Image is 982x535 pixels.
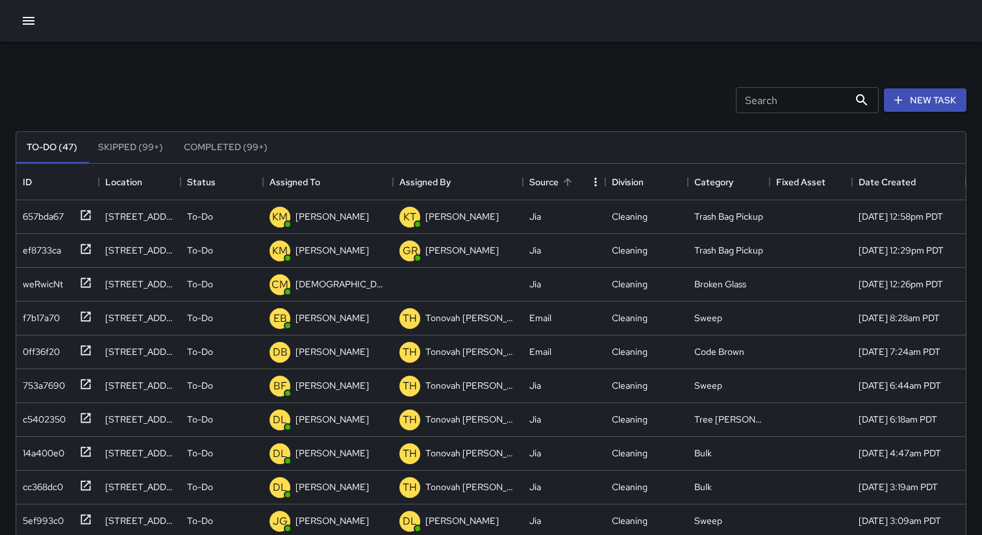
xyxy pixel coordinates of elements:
p: To-Do [187,447,213,460]
p: [PERSON_NAME] [296,447,369,460]
div: Trash Bag Pickup [694,210,763,223]
div: Cleaning [612,379,648,392]
div: Assigned To [270,164,320,200]
div: Date Created [859,164,916,200]
div: 1450 Folsom Street [105,345,175,358]
div: Sweep [694,514,722,527]
div: 9/5/2025, 8:28am PDT [859,311,940,324]
div: 65 Ringold Street [105,244,175,257]
p: To-Do [187,413,213,426]
div: c5402350 [18,408,66,426]
p: To-Do [187,244,213,257]
button: New Task [884,88,966,112]
button: Skipped (99+) [88,132,173,163]
p: [PERSON_NAME] [296,244,369,257]
div: Cleaning [612,210,648,223]
div: 14a400e0 [18,441,64,460]
div: Broken Glass [694,278,746,291]
div: 0ff36f20 [18,340,60,358]
div: Jia [529,480,541,493]
div: Bulk [694,447,712,460]
button: Sort [559,173,577,191]
p: DL [273,480,287,495]
p: JG [273,514,288,529]
div: Email [529,345,551,358]
div: Jia [529,278,541,291]
p: CM [271,277,288,293]
p: BF [273,378,287,394]
div: Cleaning [612,480,648,493]
div: Fixed Asset [776,164,825,200]
div: Tree Wells [694,413,764,426]
p: DB [273,345,288,360]
p: KM [272,209,288,225]
div: Assigned To [263,164,393,200]
p: To-Do [187,278,213,291]
div: 9/5/2025, 3:09am PDT [859,514,941,527]
p: Tonovah [PERSON_NAME] [425,413,516,426]
div: Jia [529,379,541,392]
p: [PERSON_NAME] [425,514,499,527]
div: Jia [529,514,541,527]
div: 9/5/2025, 6:18am PDT [859,413,937,426]
div: 9/5/2025, 12:26pm PDT [859,278,943,291]
div: 5ef993c0 [18,509,64,527]
div: Trash Bag Pickup [694,244,763,257]
p: Tonovah [PERSON_NAME] [425,311,516,324]
p: TH [403,378,417,394]
p: EB [273,311,287,326]
p: TH [403,311,417,326]
p: To-Do [187,379,213,392]
p: [PERSON_NAME] [296,345,369,358]
p: [PERSON_NAME] [296,480,369,493]
div: Cleaning [612,345,648,358]
div: Cleaning [612,244,648,257]
div: Email [529,311,551,324]
p: KT [403,209,416,225]
div: Source [529,164,559,200]
div: Cleaning [612,311,648,324]
div: 393 9th Street [105,447,175,460]
p: To-Do [187,480,213,493]
p: TH [403,345,417,360]
div: Cleaning [612,413,648,426]
button: Menu [586,172,605,192]
p: DL [273,412,287,428]
p: [PERSON_NAME] [296,311,369,324]
p: Tonovah [PERSON_NAME] [425,345,516,358]
p: [DEMOGRAPHIC_DATA][PERSON_NAME] [296,278,386,291]
p: DL [403,514,417,529]
p: Tonovah [PERSON_NAME] [425,480,516,493]
p: [PERSON_NAME] [425,244,499,257]
p: To-Do [187,210,213,223]
div: Jia [529,244,541,257]
div: ID [23,164,32,200]
div: cc368dc0 [18,475,63,493]
p: [PERSON_NAME] [296,210,369,223]
div: Jia [529,413,541,426]
div: 9/5/2025, 12:29pm PDT [859,244,944,257]
div: 9/5/2025, 6:44am PDT [859,379,941,392]
div: 660 Clementina Street [105,480,175,493]
div: Location [99,164,181,200]
p: DL [273,446,287,462]
div: Jia [529,210,541,223]
div: 657bda67 [18,205,64,223]
p: [PERSON_NAME] [296,514,369,527]
div: 77 Harriet Street [105,379,175,392]
button: Completed (99+) [173,132,278,163]
p: GR [403,243,418,259]
p: [PERSON_NAME] [296,413,369,426]
div: Division [605,164,688,200]
p: To-Do [187,514,213,527]
div: Code Brown [694,345,744,358]
div: Bulk [694,480,712,493]
div: Assigned By [399,164,451,200]
div: 753a7690 [18,374,65,392]
p: To-Do [187,345,213,358]
p: Tonovah [PERSON_NAME] [425,379,516,392]
div: 712 Tehama Street [105,514,175,527]
div: Jia [529,447,541,460]
div: 1114 Folsom Street [105,413,175,426]
div: Status [187,164,216,200]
